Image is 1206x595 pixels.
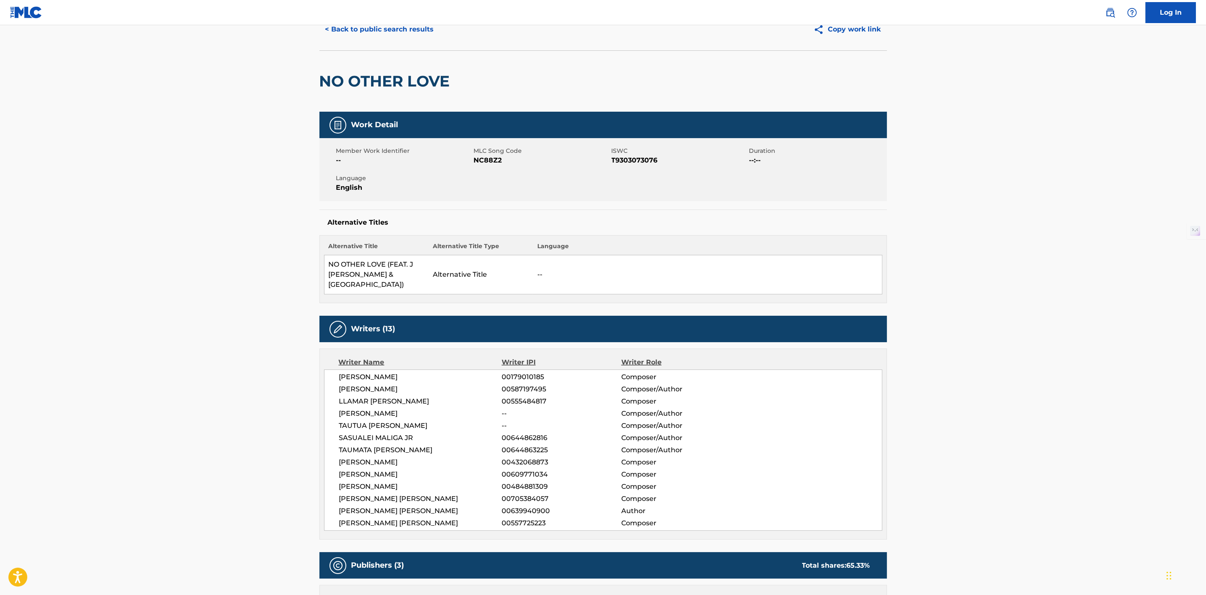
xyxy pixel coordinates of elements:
span: Member Work Identifier [336,147,472,155]
span: -- [502,421,621,431]
span: [PERSON_NAME] [PERSON_NAME] [339,494,502,504]
span: Composer/Author [621,445,730,455]
span: 00644862816 [502,433,621,443]
a: Log In [1146,2,1196,23]
span: [PERSON_NAME] [339,384,502,394]
span: [PERSON_NAME] [PERSON_NAME] [339,518,502,528]
span: 00555484817 [502,396,621,406]
h5: Work Detail [351,120,398,130]
button: < Back to public search results [319,19,440,40]
h5: Publishers (3) [351,561,404,570]
span: Composer [621,396,730,406]
span: ISWC [612,147,747,155]
span: [PERSON_NAME] [339,457,502,467]
span: 00609771034 [502,469,621,480]
span: Composer [621,457,730,467]
span: Composer/Author [621,384,730,394]
th: Alternative Title [324,242,429,255]
span: 00557725223 [502,518,621,528]
span: 00639940900 [502,506,621,516]
span: T9303073076 [612,155,747,165]
span: Duration [749,147,885,155]
span: Composer [621,469,730,480]
span: [PERSON_NAME] [339,482,502,492]
img: MLC Logo [10,6,42,18]
div: Total shares: [802,561,870,571]
h5: Alternative Titles [328,218,879,227]
span: [PERSON_NAME] [339,372,502,382]
img: help [1127,8,1137,18]
span: -- [502,409,621,419]
td: -- [533,255,882,294]
span: TAUTUA [PERSON_NAME] [339,421,502,431]
a: Public Search [1102,4,1119,21]
button: Copy work link [808,19,887,40]
span: TAUMATA [PERSON_NAME] [339,445,502,455]
span: Composer/Author [621,409,730,419]
span: [PERSON_NAME] [PERSON_NAME] [339,506,502,516]
span: 00179010185 [502,372,621,382]
td: Alternative Title [429,255,533,294]
span: Composer [621,372,730,382]
th: Language [533,242,882,255]
span: Composer/Author [621,433,730,443]
span: [PERSON_NAME] [339,409,502,419]
img: Copy work link [814,24,828,35]
span: -- [336,155,472,165]
span: English [336,183,472,193]
img: Publishers [333,561,343,571]
span: 00484881309 [502,482,621,492]
iframe: Chat Widget [1164,555,1206,595]
div: Writer Role [621,357,730,367]
span: 00587197495 [502,384,621,394]
img: Writers [333,324,343,334]
span: Author [621,506,730,516]
span: LLAMAR [PERSON_NAME] [339,396,502,406]
span: SASUALEI MALIGA JR [339,433,502,443]
span: 00644863225 [502,445,621,455]
span: Composer [621,494,730,504]
h2: NO OTHER LOVE [319,72,454,91]
span: MLC Song Code [474,147,610,155]
span: --:-- [749,155,885,165]
span: 00705384057 [502,494,621,504]
img: search [1105,8,1115,18]
span: Composer [621,518,730,528]
span: Composer [621,482,730,492]
div: Drag [1167,563,1172,588]
div: Help [1124,4,1141,21]
div: Writer Name [339,357,502,367]
span: Composer/Author [621,421,730,431]
span: 65.33 % [847,561,870,569]
div: Writer IPI [502,357,621,367]
span: Language [336,174,472,183]
span: NC88Z2 [474,155,610,165]
span: [PERSON_NAME] [339,469,502,480]
span: 00432068873 [502,457,621,467]
img: Work Detail [333,120,343,130]
th: Alternative Title Type [429,242,533,255]
h5: Writers (13) [351,324,395,334]
td: NO OTHER LOVE (FEAT. J [PERSON_NAME] & [GEOGRAPHIC_DATA]) [324,255,429,294]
